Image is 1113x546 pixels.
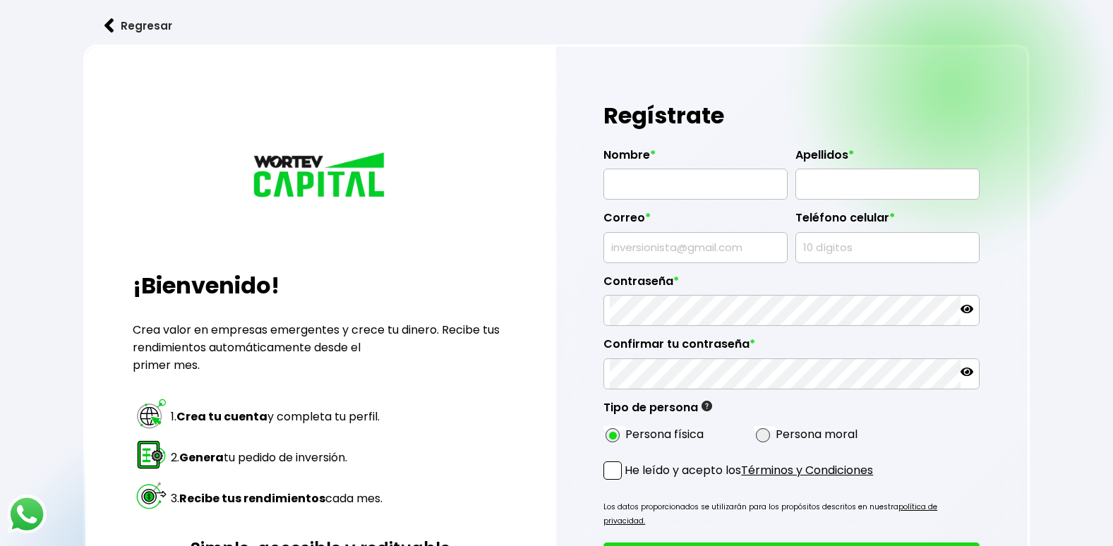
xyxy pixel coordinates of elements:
[702,401,712,411] img: gfR76cHglkPwleuBLjWdxeZVvX9Wp6JBDmjRYY8JYDQn16A2ICN00zLTgIroGa6qie5tIuWH7V3AapTKqzv+oMZsGfMUqL5JM...
[625,461,873,479] p: He leído y acepto los
[603,401,712,422] label: Tipo de persona
[179,449,224,466] strong: Genera
[133,321,509,374] p: Crea valor en empresas emergentes y crece tu dinero. Recibe tus rendimientos automáticamente desd...
[104,18,114,33] img: flecha izquierda
[135,438,168,471] img: paso 2
[776,425,858,443] label: Persona moral
[741,462,873,478] a: Términos y Condiciones
[83,7,1029,44] a: flecha izquierdaRegresar
[603,274,980,296] label: Contraseña
[625,425,704,443] label: Persona física
[135,479,168,512] img: paso 3
[179,490,325,506] strong: Recibe tus rendimientos
[603,211,788,232] label: Correo
[610,233,781,262] input: inversionista@gmail.com
[250,150,391,202] img: logo_wortev_capital
[83,7,193,44] button: Regresar
[135,397,168,430] img: paso 1
[133,269,509,303] h2: ¡Bienvenido!
[603,95,980,137] h1: Regístrate
[603,148,788,169] label: Nombre
[170,437,383,477] td: 2. tu pedido de inversión.
[603,500,980,528] p: Los datos proporcionados se utilizarán para los propósitos descritos en nuestra
[176,408,267,425] strong: Crea tu cuenta
[603,337,980,358] label: Confirmar tu contraseña
[795,148,980,169] label: Apellidos
[802,233,973,262] input: 10 dígitos
[795,211,980,232] label: Teléfono celular
[170,478,383,518] td: 3. cada mes.
[170,396,383,436] td: 1. y completa tu perfil.
[7,495,47,534] img: logos_whatsapp-icon.242b2217.svg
